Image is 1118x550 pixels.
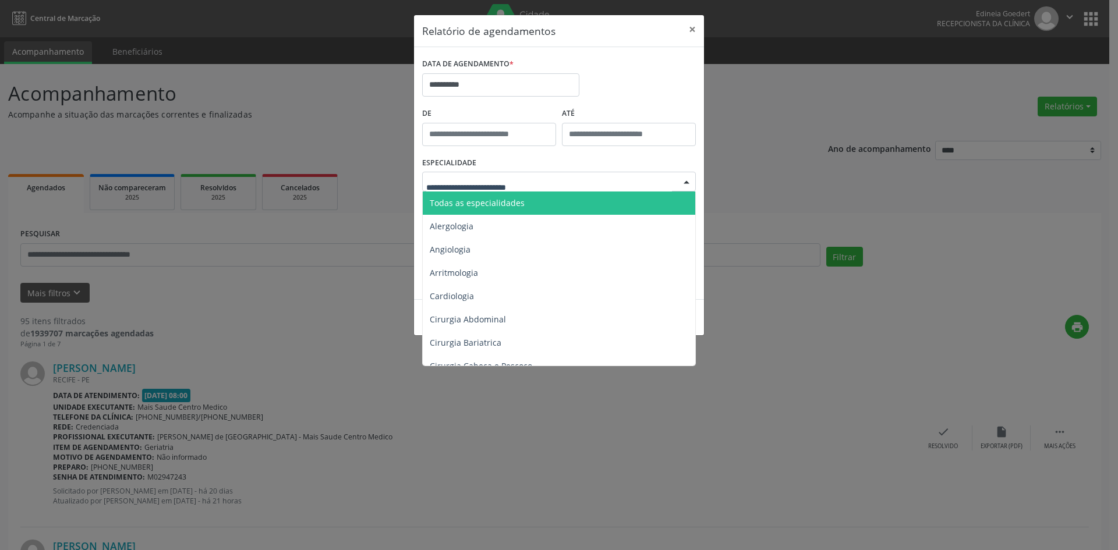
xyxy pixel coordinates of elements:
[430,360,532,371] span: Cirurgia Cabeça e Pescoço
[422,55,514,73] label: DATA DE AGENDAMENTO
[422,154,476,172] label: ESPECIALIDADE
[422,105,556,123] label: De
[430,267,478,278] span: Arritmologia
[430,290,474,301] span: Cardiologia
[430,221,473,232] span: Alergologia
[430,244,470,255] span: Angiologia
[430,337,501,348] span: Cirurgia Bariatrica
[430,314,506,325] span: Cirurgia Abdominal
[562,105,696,123] label: ATÉ
[430,197,525,208] span: Todas as especialidades
[422,23,556,38] h5: Relatório de agendamentos
[681,15,704,44] button: Close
